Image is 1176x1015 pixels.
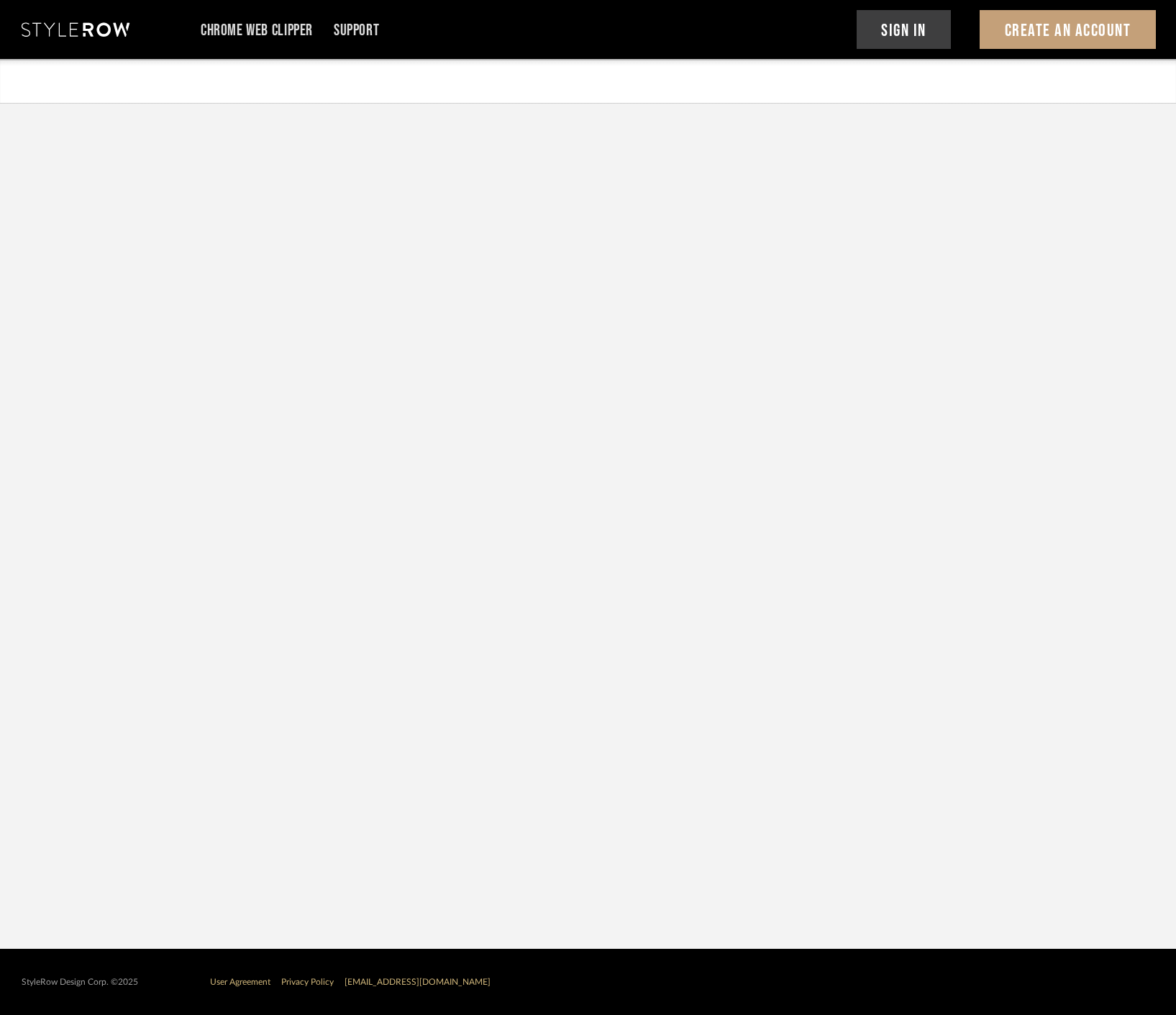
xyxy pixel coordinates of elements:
a: Support [334,24,379,37]
a: User Agreement [210,978,270,986]
a: Privacy Policy [281,978,334,986]
button: Create An Account [980,10,1156,49]
div: StyleRow Design Corp. ©2025 [22,977,138,988]
a: [EMAIL_ADDRESS][DOMAIN_NAME] [345,978,491,986]
a: Chrome Web Clipper [201,24,313,37]
button: Sign In [857,10,952,49]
